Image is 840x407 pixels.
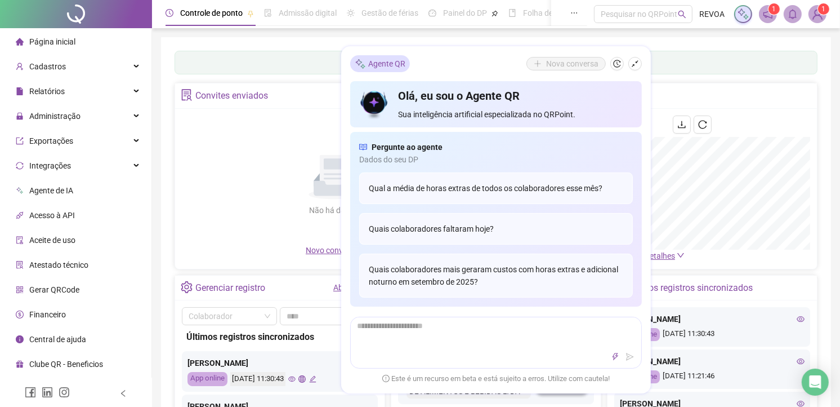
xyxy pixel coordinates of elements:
span: reload [698,120,707,129]
span: Página inicial [29,37,75,46]
span: Financeiro [29,310,66,319]
span: Atestado técnico [29,260,88,269]
div: Agente QR [350,55,410,72]
span: info-circle [16,335,24,343]
button: thunderbolt [609,350,622,364]
sup: Atualize o seu contato no menu Meus Dados [818,3,829,15]
span: Painel do DP [443,8,487,17]
span: edit [309,375,316,383]
div: [PERSON_NAME] [620,313,805,325]
span: home [16,38,24,46]
img: icon [359,88,389,121]
div: [DATE] 11:21:46 [620,370,805,383]
span: sync [16,162,24,170]
span: 1 [822,5,826,13]
span: notification [763,9,773,19]
span: sun [347,9,355,17]
div: Open Intercom Messenger [802,369,829,396]
span: export [16,137,24,145]
button: send [623,350,637,364]
span: history [613,60,621,68]
div: Não há dados [282,204,386,216]
div: [DATE] 11:30:43 [230,372,285,386]
span: dashboard [428,9,436,17]
span: Clube QR - Beneficios [29,360,103,369]
span: book [508,9,516,17]
span: file [16,87,24,95]
span: Exportações [29,136,73,145]
span: download [677,120,686,129]
span: audit [16,236,24,244]
img: sparkle-icon.fc2bf0ac1784a2077858766a79e2daf3.svg [737,8,749,20]
span: Agente de IA [29,186,73,195]
span: Cadastros [29,62,66,71]
span: Central de ajuda [29,335,86,344]
span: linkedin [42,387,53,398]
div: Gerenciar registro [195,278,265,298]
span: Gerar QRCode [29,285,79,294]
span: gift [16,360,24,368]
span: read [359,141,367,153]
button: Nova conversa [526,57,606,70]
div: Quais colaboradores faltaram hoje? [359,213,633,245]
a: Ver detalhes down [632,251,685,260]
div: Qual a média de horas extras de todos os colaboradores esse mês? [359,172,633,204]
span: Sua inteligência artificial especializada no QRPoint. [398,108,633,121]
span: Ver detalhes [632,251,675,260]
span: dollar [16,311,24,318]
span: Gestão de férias [361,8,418,17]
span: eye [797,357,805,365]
span: shrink [631,60,639,68]
div: [PERSON_NAME] [187,357,372,369]
span: REVOA [699,8,725,20]
span: exclamation-circle [382,374,390,382]
span: Controle de ponto [180,8,243,17]
span: eye [797,315,805,323]
div: [DATE] 11:30:43 [620,328,805,341]
sup: 1 [768,3,780,15]
span: pushpin [492,10,498,17]
span: eye [288,375,296,383]
span: setting [181,281,193,293]
div: Quais colaboradores mais geraram custos com horas extras e adicional noturno em setembro de 2025? [359,254,633,298]
span: clock-circle [166,9,173,17]
div: [PERSON_NAME] [620,355,805,368]
span: Pergunte ao agente [372,141,443,153]
span: global [298,375,306,383]
span: qrcode [16,286,24,294]
span: bell [788,9,798,19]
span: solution [16,261,24,269]
span: Novo convite [306,246,362,255]
span: Integrações [29,161,71,170]
span: facebook [25,387,36,398]
span: ellipsis [570,9,578,17]
span: solution [181,89,193,101]
div: Convites enviados [195,86,268,105]
a: Abrir registro [333,283,379,292]
span: Admissão digital [279,8,337,17]
span: left [119,390,127,397]
span: Administração [29,112,81,121]
span: Relatórios [29,87,65,96]
img: sparkle-icon.fc2bf0ac1784a2077858766a79e2daf3.svg [355,57,366,69]
div: Últimos registros sincronizados [628,278,753,298]
span: file-done [264,9,272,17]
span: Folha de pagamento [523,8,595,17]
span: pushpin [247,10,254,17]
span: api [16,211,24,219]
span: thunderbolt [611,353,619,361]
span: user-add [16,63,24,70]
div: Últimos registros sincronizados [186,330,373,344]
h4: Olá, eu sou o Agente QR [398,88,633,104]
span: Aceite de uso [29,236,75,245]
span: instagram [59,387,70,398]
span: Acesso à API [29,211,75,220]
span: 1 [772,5,776,13]
div: App online [187,372,227,386]
span: lock [16,112,24,120]
span: Dados do seu DP [359,153,633,166]
span: Este é um recurso em beta e está sujeito a erros. Utilize com cautela! [382,373,610,384]
span: search [678,10,686,19]
img: 54687 [809,6,826,23]
span: down [677,251,685,259]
